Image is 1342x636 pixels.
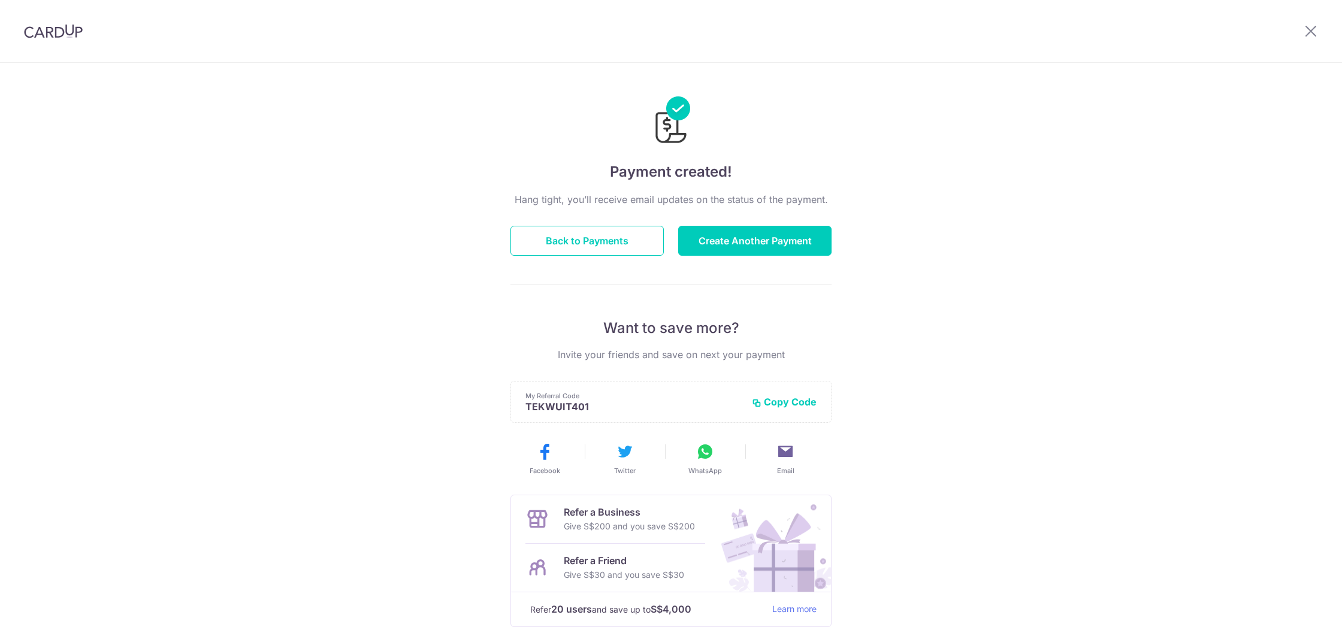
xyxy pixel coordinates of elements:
[525,391,742,401] p: My Referral Code
[564,568,684,582] p: Give S$30 and you save S$30
[24,24,83,38] img: CardUp
[678,226,832,256] button: Create Another Payment
[564,553,684,568] p: Refer a Friend
[525,401,742,413] p: TEKWUIT401
[530,602,763,617] p: Refer and save up to
[564,505,695,519] p: Refer a Business
[590,442,660,476] button: Twitter
[510,192,832,207] p: Hang tight, you’ll receive email updates on the status of the payment.
[688,466,722,476] span: WhatsApp
[651,602,691,616] strong: S$4,000
[510,347,832,362] p: Invite your friends and save on next your payment
[510,226,664,256] button: Back to Payments
[670,442,740,476] button: WhatsApp
[509,442,580,476] button: Facebook
[614,466,636,476] span: Twitter
[752,396,817,408] button: Copy Code
[530,466,560,476] span: Facebook
[652,96,690,147] img: Payments
[772,602,817,617] a: Learn more
[551,602,592,616] strong: 20 users
[564,519,695,534] p: Give S$200 and you save S$200
[777,466,794,476] span: Email
[710,495,831,592] img: Refer
[510,161,832,183] h4: Payment created!
[510,319,832,338] p: Want to save more?
[750,442,821,476] button: Email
